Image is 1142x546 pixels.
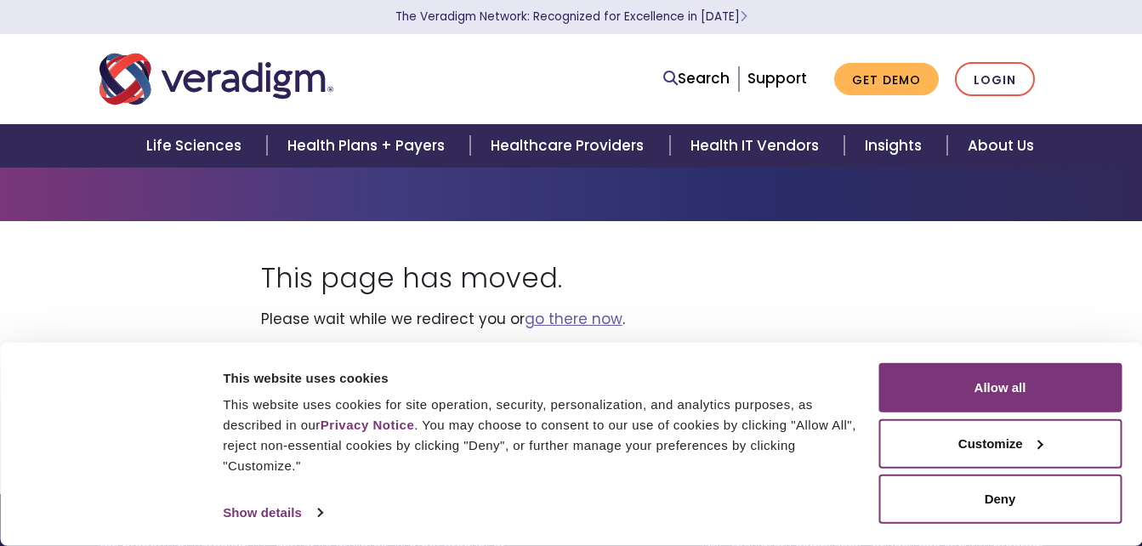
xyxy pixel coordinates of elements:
a: Get Demo [834,63,939,96]
a: Privacy Notice [321,418,414,432]
div: This website uses cookies [223,367,859,388]
img: Veradigm logo [99,51,333,107]
a: The Veradigm Network: Recognized for Excellence in [DATE]Learn More [395,9,747,25]
a: Support [747,68,807,88]
h1: This page has moved. [261,262,882,294]
a: Health Plans + Payers [267,124,470,168]
button: Customize [878,418,1122,468]
div: This website uses cookies for site operation, security, personalization, and analytics purposes, ... [223,395,859,476]
a: go there now [525,309,622,329]
a: About Us [947,124,1054,168]
a: Health IT Vendors [670,124,844,168]
button: Allow all [878,363,1122,412]
span: Learn More [740,9,747,25]
button: Deny [878,475,1122,524]
a: Insights [844,124,947,168]
p: Please wait while we redirect you or . [261,308,882,331]
a: Life Sciences [126,124,267,168]
a: Show details [223,500,321,526]
a: Search [663,67,730,90]
a: Login [955,62,1035,97]
a: Healthcare Providers [470,124,669,168]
